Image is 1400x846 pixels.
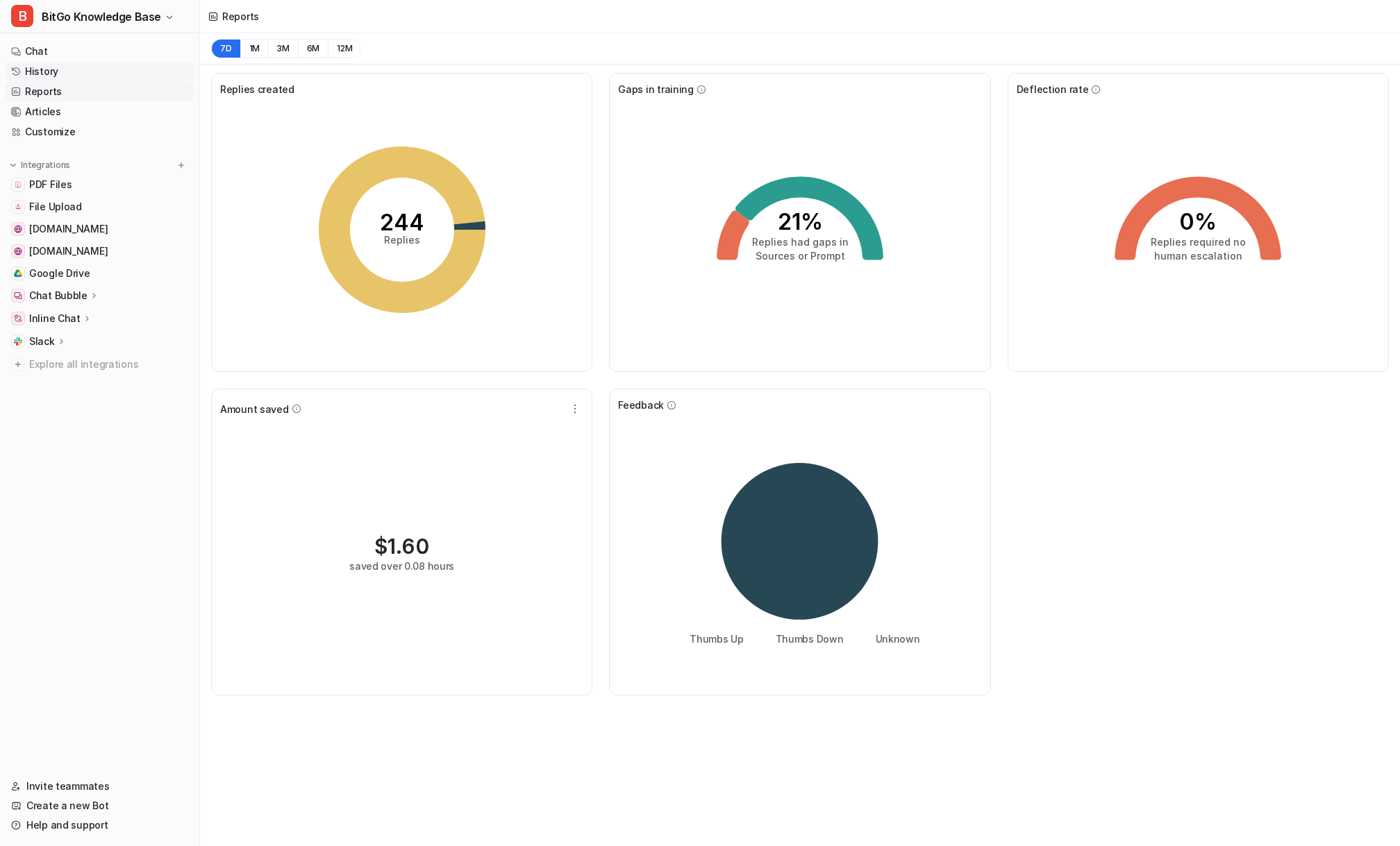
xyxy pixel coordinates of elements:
[29,244,108,258] span: [DOMAIN_NAME]
[618,82,694,96] span: Gaps in training
[176,160,186,170] img: menu_add.svg
[6,264,194,283] a: Google DriveGoogle Drive
[380,209,424,236] tspan: 244
[6,355,194,374] a: Explore all integrations
[220,82,294,96] span: Replies created
[14,203,22,211] img: File Upload
[29,312,81,325] p: Inline Chat
[14,291,22,300] img: Chat Bubble
[268,39,298,58] button: 3M
[220,402,289,416] span: Amount saved
[222,9,259,24] div: Reports
[1179,208,1217,235] tspan: 0%
[1154,250,1242,262] tspan: human escalation
[680,632,743,646] li: Thumbs Up
[6,158,74,172] button: Integrations
[1017,82,1089,96] span: Deflection rate
[766,632,844,646] li: Thumbs Down
[42,7,161,26] span: BitGo Knowledge Base
[6,219,194,239] a: developers.bitgo.com[DOMAIN_NAME]
[6,175,194,194] a: PDF FilesPDF Files
[328,39,361,58] button: 12M
[6,62,194,81] a: History
[6,796,194,815] a: Create a new Bot
[777,208,822,235] tspan: 21%
[866,632,920,646] li: Unknown
[384,234,420,246] tspan: Replies
[29,267,90,280] span: Google Drive
[1151,236,1246,248] tspan: Replies required no
[21,160,70,171] p: Integrations
[8,160,18,170] img: expand menu
[14,314,22,323] img: Inline Chat
[29,335,55,348] p: Slack
[240,39,269,58] button: 1M
[14,337,22,346] img: Slack
[374,534,429,559] div: $
[29,353,188,375] span: Explore all integrations
[755,250,844,262] tspan: Sources or Prompt
[618,398,664,412] span: Feedback
[14,247,22,255] img: www.bitgo.com
[6,815,194,835] a: Help and support
[6,42,194,61] a: Chat
[751,236,848,248] tspan: Replies had gaps in
[29,222,108,236] span: [DOMAIN_NAME]
[6,197,194,217] a: File UploadFile Upload
[29,178,72,192] span: PDF Files
[387,534,429,559] span: 1.60
[6,122,194,142] a: Customize
[349,559,454,573] div: saved over 0.08 hours
[14,180,22,189] img: PDF Files
[29,200,82,214] span: File Upload
[11,357,25,371] img: explore all integrations
[6,242,194,261] a: www.bitgo.com[DOMAIN_NAME]
[14,269,22,278] img: Google Drive
[14,225,22,233] img: developers.bitgo.com
[6,777,194,796] a: Invite teammates
[11,5,33,27] span: B
[6,102,194,121] a: Articles
[211,39,240,58] button: 7D
[298,39,328,58] button: 6M
[6,82,194,101] a: Reports
[29,289,87,303] p: Chat Bubble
